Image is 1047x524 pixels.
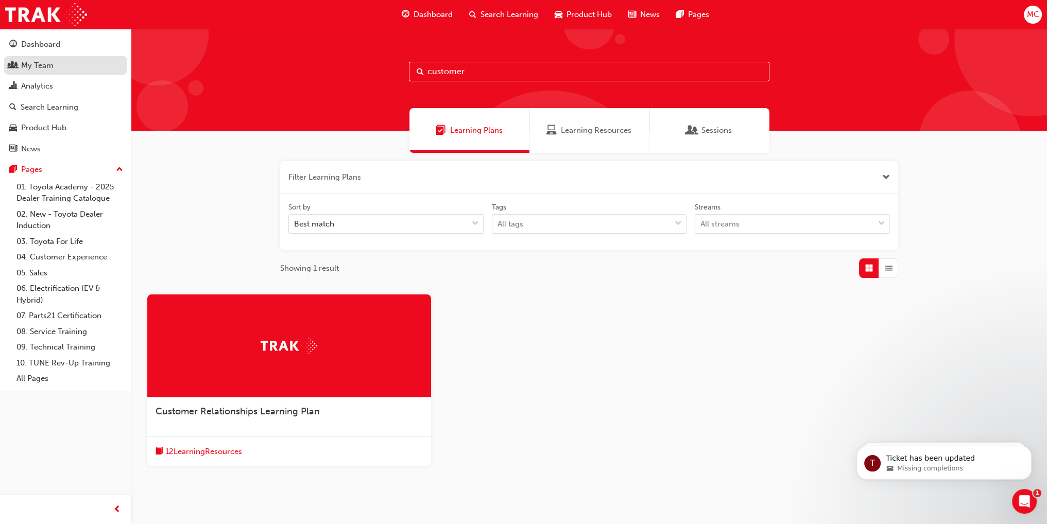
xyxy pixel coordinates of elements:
a: guage-iconDashboard [393,4,461,25]
button: Close the filter [882,171,890,183]
a: news-iconNews [620,4,668,25]
span: Customer Relationships Learning Plan [156,406,320,417]
a: pages-iconPages [668,4,717,25]
div: News [21,143,41,155]
span: Sessions [687,125,697,136]
a: News [4,139,127,159]
span: guage-icon [9,40,17,49]
a: 03. Toyota For Life [12,234,127,250]
div: All streams [700,218,740,230]
span: down-icon [675,217,682,231]
input: Search... [409,62,769,81]
span: Learning Plans [436,125,446,136]
span: Showing 1 result [280,263,339,274]
iframe: Intercom live chat [1012,489,1037,514]
span: car-icon [9,124,17,133]
a: Analytics [4,77,127,96]
a: TrakCustomer Relationships Learning Planbook-icon12LearningResources [147,294,431,466]
a: Learning ResourcesLearning Resources [529,108,649,153]
span: Sessions [701,125,732,136]
span: chart-icon [9,82,17,91]
a: 07. Parts21 Certification [12,308,127,324]
span: book-icon [156,445,163,458]
a: 09. Technical Training [12,339,127,355]
button: DashboardMy TeamAnalyticsSearch LearningProduct HubNews [4,33,127,160]
div: All tags [497,218,523,230]
button: Pages [4,160,127,179]
span: search-icon [9,103,16,112]
div: Dashboard [21,39,60,50]
span: 1 [1033,489,1041,497]
span: Learning Resources [546,125,557,136]
a: 02. New - Toyota Dealer Induction [12,206,127,234]
a: Search Learning [4,98,127,117]
iframe: Intercom notifications message [841,424,1047,496]
span: up-icon [116,163,123,177]
span: down-icon [472,217,479,231]
a: My Team [4,56,127,75]
span: pages-icon [9,165,17,174]
a: 05. Sales [12,265,127,281]
span: news-icon [9,145,17,154]
span: Dashboard [414,9,453,21]
div: Sort by [288,202,311,213]
div: Product Hub [21,122,66,134]
div: Streams [695,202,720,213]
span: Search [417,66,424,78]
span: Product Hub [567,9,612,21]
button: book-icon12LearningResources [156,445,242,458]
div: My Team [21,60,54,72]
a: 01. Toyota Academy - 2025 Dealer Training Catalogue [12,179,127,206]
img: Trak [5,3,87,26]
a: 08. Service Training [12,324,127,340]
span: MC [1026,9,1039,21]
a: Dashboard [4,35,127,54]
span: Search Learning [480,9,538,21]
span: car-icon [555,8,562,21]
div: Analytics [21,80,53,92]
span: guage-icon [402,8,409,21]
a: 10. TUNE Rev-Up Training [12,355,127,371]
span: News [640,9,660,21]
a: All Pages [12,371,127,387]
span: Learning Plans [450,125,503,136]
a: search-iconSearch Learning [461,4,546,25]
span: news-icon [628,8,636,21]
div: Search Learning [21,101,78,113]
a: SessionsSessions [649,108,769,153]
span: Learning Resources [561,125,631,136]
a: 04. Customer Experience [12,249,127,265]
span: search-icon [469,8,476,21]
label: tagOptions [492,202,687,234]
span: down-icon [878,217,885,231]
span: pages-icon [676,8,684,21]
a: 06. Electrification (EV & Hybrid) [12,281,127,308]
span: Pages [688,9,709,21]
div: Tags [492,202,506,213]
span: prev-icon [113,503,121,516]
a: Learning PlansLearning Plans [409,108,529,153]
span: people-icon [9,61,17,71]
div: Pages [21,164,42,176]
button: MC [1024,6,1042,24]
span: List [885,263,892,274]
img: Trak [261,338,317,354]
span: Grid [865,263,873,274]
a: Product Hub [4,118,127,137]
span: 12 Learning Resources [165,446,242,458]
div: Best match [294,218,334,230]
a: car-iconProduct Hub [546,4,620,25]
